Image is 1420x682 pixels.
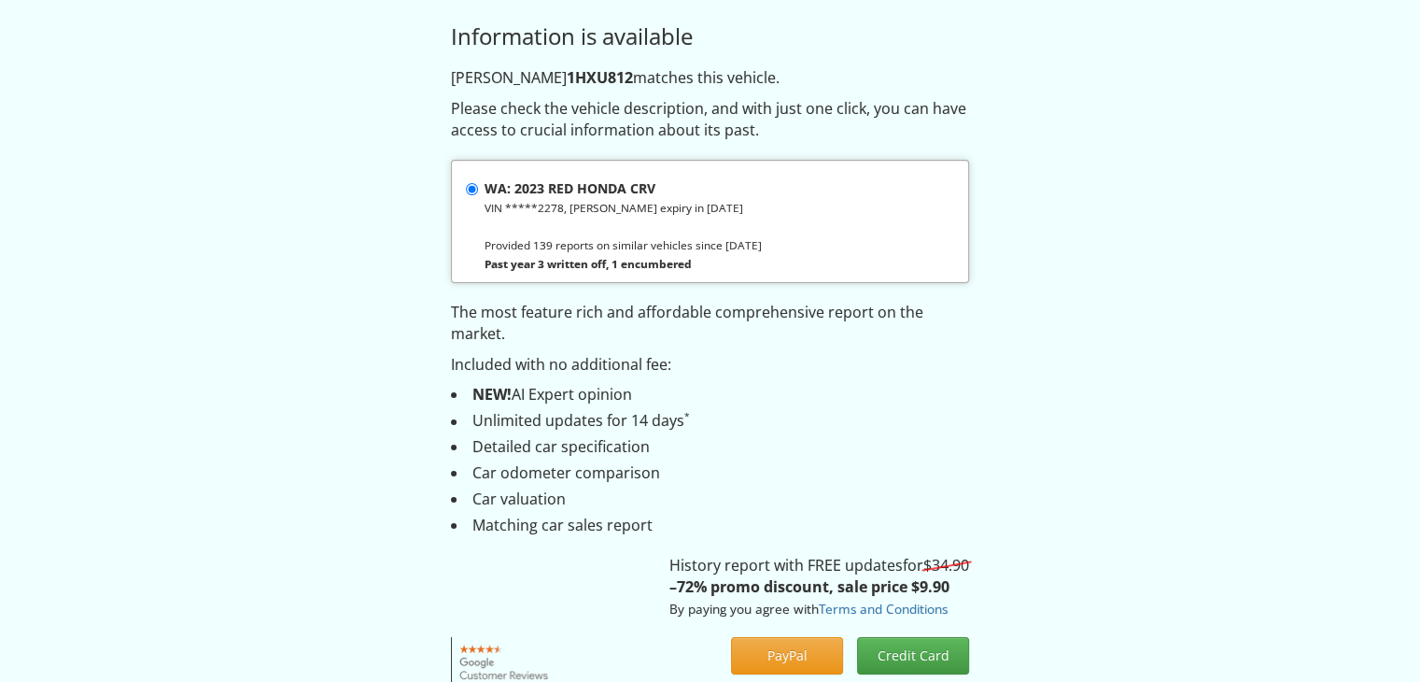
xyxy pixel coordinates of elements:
small: Provided 139 reports on similar vehicles since [DATE] [485,237,762,252]
p: History report with FREE updates [669,555,969,619]
h3: Information is available [451,24,969,49]
strong: WA: 2023 RED HONDA CRV [485,179,655,197]
li: Car odometer comparison [451,462,969,484]
small: VIN *****2278, [PERSON_NAME] expiry in [DATE] [485,200,743,215]
li: Car valuation [451,489,969,510]
strong: Past year 3 written off, 1 encumbered [485,256,692,271]
li: Unlimited updates for 14 days [451,410,969,432]
li: Matching car sales report [451,515,969,536]
button: PayPal [731,637,843,675]
p: [PERSON_NAME] matches this vehicle. [451,67,969,89]
s: $34.90 [923,555,969,575]
li: AI Expert opinion [451,384,969,405]
small: By paying you agree with [669,600,948,618]
li: Detailed car specification [451,436,969,458]
button: Credit Card [857,637,969,675]
p: Included with no additional fee: [451,354,969,376]
input: WA: 2023 RED HONDA CRV VIN *****2278, [PERSON_NAME] expiry in [DATE] Provided 139 reports on simi... [466,183,478,195]
strong: 1HXU812 [567,67,633,88]
p: Please check the vehicle description, and with just one click, you can have access to crucial inf... [451,98,969,141]
strong: –72% promo discount, sale price $9.90 [669,576,949,597]
span: for [903,555,969,575]
p: The most feature rich and affordable comprehensive report on the market. [451,302,969,345]
strong: NEW! [472,384,512,405]
a: Terms and Conditions [819,600,948,618]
